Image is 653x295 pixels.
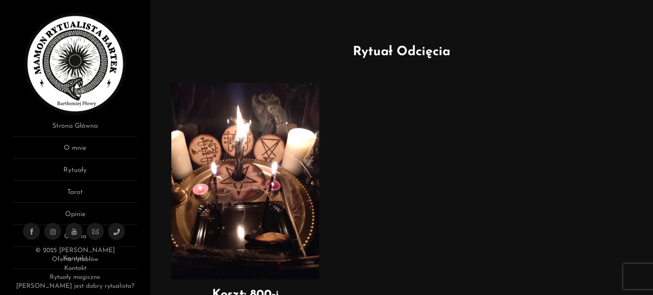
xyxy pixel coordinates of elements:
[163,42,640,62] h1: Rytuał Odcięcia
[50,274,100,281] a: Rytuały magiczne
[16,283,134,289] a: [PERSON_NAME] jest dobry rytualista?
[13,143,137,159] a: O mnie
[24,13,126,115] img: Rytualista Bartek
[13,187,137,203] a: Tarot
[52,256,98,263] a: Oferta rytuałów
[13,209,137,225] a: Opinie
[13,165,137,181] a: Rytuały
[64,265,86,272] a: Kontakt
[13,121,137,137] a: Strona Główna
